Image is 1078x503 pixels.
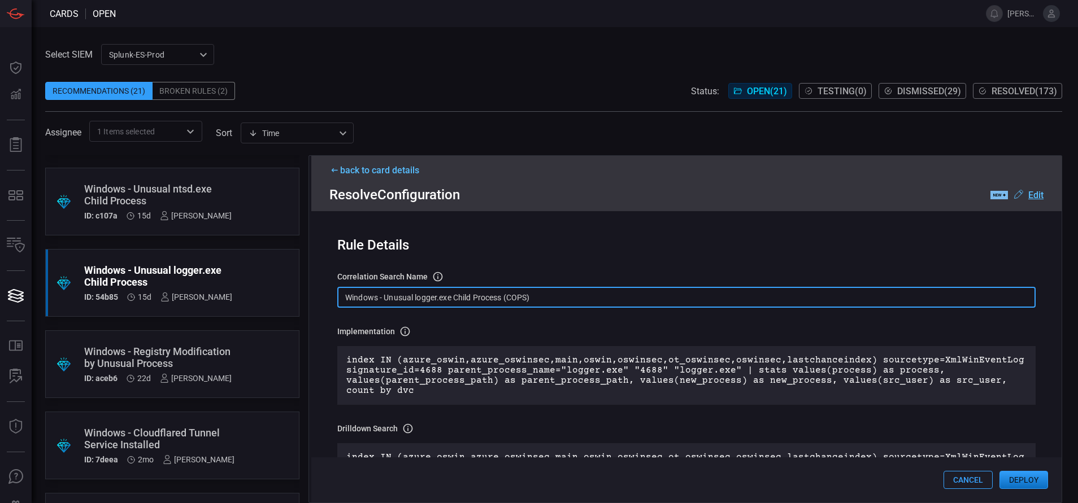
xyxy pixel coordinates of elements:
[84,374,118,383] h5: ID: aceb6
[84,427,234,450] div: Windows - Cloudflared Tunnel Service Installed
[249,128,336,139] div: Time
[329,165,1044,176] div: back to card details
[2,54,29,81] button: Dashboard
[216,128,232,138] label: sort
[1007,9,1038,18] span: [PERSON_NAME].[PERSON_NAME]
[337,287,1036,308] input: Correlation search name
[728,83,792,99] button: Open(21)
[747,86,787,97] span: Open ( 21 )
[109,49,196,60] p: Splunk-ES-Prod
[999,471,1048,489] button: Deploy
[84,292,118,301] h5: ID: 54b85
[160,292,232,301] div: [PERSON_NAME]
[2,232,29,259] button: Inventory
[2,132,29,159] button: Reports
[84,455,118,464] h5: ID: 7deea
[160,374,232,383] div: [PERSON_NAME]
[992,86,1057,97] span: Resolved ( 173 )
[337,237,1036,253] div: Rule Details
[163,455,234,464] div: [PERSON_NAME]
[97,126,155,137] span: 1 Items selected
[346,355,1027,396] p: index IN (azure_oswin,azure_oswinsec,main,oswin,oswinsec,ot_oswinsec,oswinsec,lastchanceindex) so...
[2,182,29,209] button: MITRE - Detection Posture
[138,455,154,464] span: Aug 03, 2025 11:41 AM
[84,183,232,207] div: Windows - Unusual ntsd.exe Child Process
[138,292,151,301] span: Sep 07, 2025 10:22 AM
[346,452,1027,473] p: index IN (azure_oswin,azure_oswinsec,main,oswin,oswinsec,ot_oswinsec,oswinsec,lastchanceindex) so...
[45,82,153,100] div: Recommendations (21)
[818,86,867,97] span: Testing ( 0 )
[2,463,29,491] button: Ask Us A Question
[182,124,198,139] button: Open
[160,211,232,220] div: [PERSON_NAME]
[879,83,966,99] button: Dismissed(29)
[2,363,29,390] button: ALERT ANALYSIS
[45,49,93,60] label: Select SIEM
[93,8,116,19] span: open
[973,83,1062,99] button: Resolved(173)
[799,83,872,99] button: Testing(0)
[2,333,29,360] button: Rule Catalog
[50,8,79,19] span: Cards
[84,211,118,220] h5: ID: c107a
[2,282,29,309] button: Cards
[2,81,29,108] button: Detections
[337,424,398,433] h3: Drilldown search
[153,82,235,100] div: Broken Rules (2)
[84,264,232,288] div: Windows - Unusual logger.exe Child Process
[337,272,428,281] h3: correlation search Name
[137,374,151,383] span: Aug 31, 2025 11:50 AM
[137,211,151,220] span: Sep 07, 2025 10:22 AM
[84,345,232,369] div: Windows - Registry Modification by Unusual Process
[329,187,1044,203] div: Resolve Configuration
[944,471,993,489] button: Cancel
[45,127,81,138] span: Assignee
[1028,190,1044,200] u: Edit
[691,86,719,97] span: Status:
[337,327,395,336] h3: Implementation
[2,413,29,440] button: Threat Intelligence
[897,86,961,97] span: Dismissed ( 29 )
